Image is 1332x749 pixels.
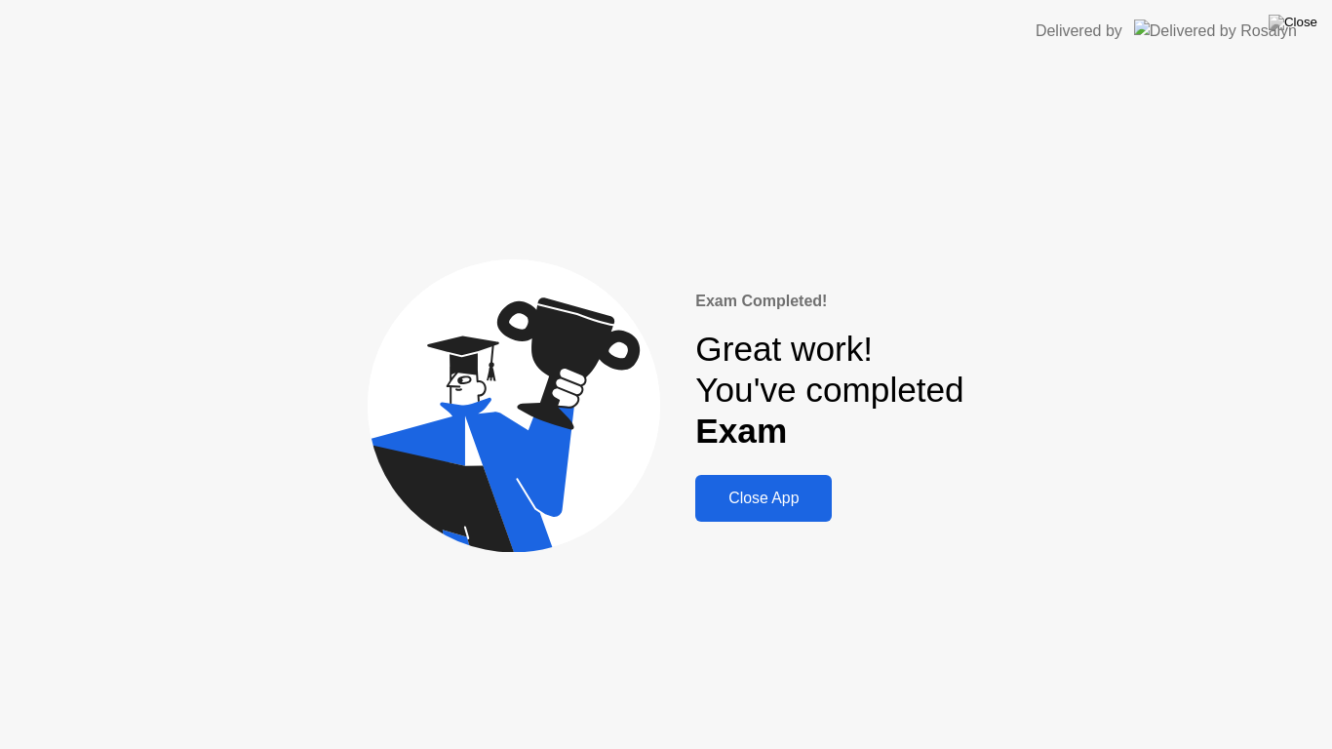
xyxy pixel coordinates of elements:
div: Exam Completed! [695,290,963,313]
button: Close App [695,475,832,522]
b: Exam [695,412,787,450]
div: Close App [701,490,826,507]
img: Delivered by Rosalyn [1134,20,1297,42]
img: Close [1269,15,1317,30]
div: Great work! You've completed [695,329,963,453]
div: Delivered by [1036,20,1122,43]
